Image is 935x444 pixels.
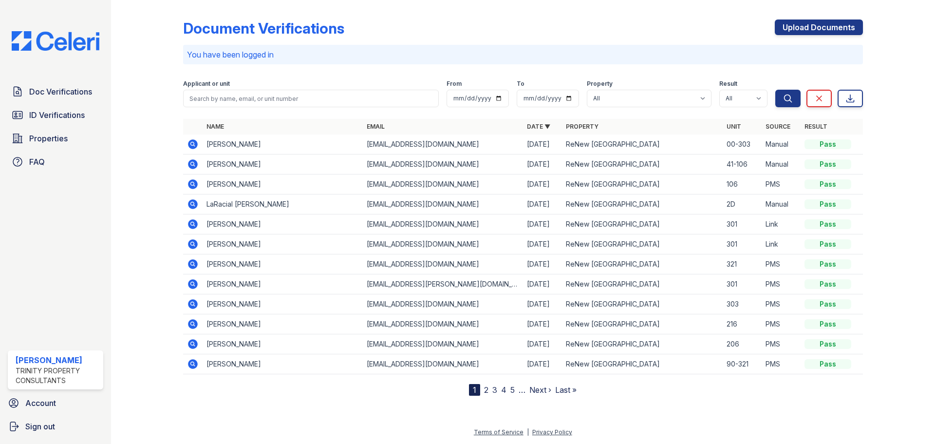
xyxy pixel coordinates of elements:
[762,214,801,234] td: Link
[203,334,363,354] td: [PERSON_NAME]
[183,80,230,88] label: Applicant or unit
[723,194,762,214] td: 2D
[4,417,107,436] a: Sign out
[363,174,523,194] td: [EMAIL_ADDRESS][DOMAIN_NAME]
[723,334,762,354] td: 206
[367,123,385,130] a: Email
[16,354,99,366] div: [PERSON_NAME]
[523,354,562,374] td: [DATE]
[562,314,722,334] td: ReNew [GEOGRAPHIC_DATA]
[723,234,762,254] td: 301
[804,299,851,309] div: Pass
[363,154,523,174] td: [EMAIL_ADDRESS][DOMAIN_NAME]
[762,234,801,254] td: Link
[804,199,851,209] div: Pass
[762,154,801,174] td: Manual
[527,123,550,130] a: Date ▼
[762,194,801,214] td: Manual
[492,385,497,395] a: 3
[562,274,722,294] td: ReNew [GEOGRAPHIC_DATA]
[523,154,562,174] td: [DATE]
[8,105,103,125] a: ID Verifications
[206,123,224,130] a: Name
[762,174,801,194] td: PMS
[804,319,851,329] div: Pass
[203,135,363,154] td: [PERSON_NAME]
[25,397,56,409] span: Account
[762,274,801,294] td: PMS
[562,154,722,174] td: ReNew [GEOGRAPHIC_DATA]
[562,194,722,214] td: ReNew [GEOGRAPHIC_DATA]
[363,194,523,214] td: [EMAIL_ADDRESS][DOMAIN_NAME]
[804,279,851,289] div: Pass
[562,334,722,354] td: ReNew [GEOGRAPHIC_DATA]
[762,334,801,354] td: PMS
[519,384,525,396] span: …
[762,314,801,334] td: PMS
[8,129,103,148] a: Properties
[523,254,562,274] td: [DATE]
[723,314,762,334] td: 216
[766,123,790,130] a: Source
[203,194,363,214] td: LaRacial [PERSON_NAME]
[187,49,859,60] p: You have been logged in
[804,179,851,189] div: Pass
[4,31,107,51] img: CE_Logo_Blue-a8612792a0a2168367f1c8372b55b34899dd931a85d93a1a3d3e32e68fde9ad4.png
[203,214,363,234] td: [PERSON_NAME]
[523,135,562,154] td: [DATE]
[566,123,598,130] a: Property
[527,428,529,436] div: |
[16,366,99,386] div: Trinity Property Consultants
[804,159,851,169] div: Pass
[529,385,551,395] a: Next ›
[723,294,762,314] td: 303
[484,385,488,395] a: 2
[804,139,851,149] div: Pass
[363,354,523,374] td: [EMAIL_ADDRESS][DOMAIN_NAME]
[723,274,762,294] td: 301
[587,80,613,88] label: Property
[723,214,762,234] td: 301
[562,254,722,274] td: ReNew [GEOGRAPHIC_DATA]
[363,214,523,234] td: [EMAIL_ADDRESS][DOMAIN_NAME]
[523,294,562,314] td: [DATE]
[29,109,85,121] span: ID Verifications
[25,421,55,432] span: Sign out
[804,239,851,249] div: Pass
[562,354,722,374] td: ReNew [GEOGRAPHIC_DATA]
[363,135,523,154] td: [EMAIL_ADDRESS][DOMAIN_NAME]
[203,234,363,254] td: [PERSON_NAME]
[562,174,722,194] td: ReNew [GEOGRAPHIC_DATA]
[562,135,722,154] td: ReNew [GEOGRAPHIC_DATA]
[203,154,363,174] td: [PERSON_NAME]
[723,154,762,174] td: 41-106
[4,393,107,413] a: Account
[804,259,851,269] div: Pass
[562,214,722,234] td: ReNew [GEOGRAPHIC_DATA]
[775,19,863,35] a: Upload Documents
[203,354,363,374] td: [PERSON_NAME]
[762,254,801,274] td: PMS
[523,174,562,194] td: [DATE]
[363,334,523,354] td: [EMAIL_ADDRESS][DOMAIN_NAME]
[474,428,524,436] a: Terms of Service
[523,334,562,354] td: [DATE]
[555,385,577,395] a: Last »
[532,428,572,436] a: Privacy Policy
[203,174,363,194] td: [PERSON_NAME]
[29,86,92,97] span: Doc Verifications
[762,294,801,314] td: PMS
[723,174,762,194] td: 106
[8,152,103,172] a: FAQ
[562,234,722,254] td: ReNew [GEOGRAPHIC_DATA]
[363,234,523,254] td: [EMAIL_ADDRESS][DOMAIN_NAME]
[363,254,523,274] td: [EMAIL_ADDRESS][DOMAIN_NAME]
[523,214,562,234] td: [DATE]
[723,354,762,374] td: 90-321
[510,385,515,395] a: 5
[363,294,523,314] td: [EMAIL_ADDRESS][DOMAIN_NAME]
[723,135,762,154] td: 00-303
[523,194,562,214] td: [DATE]
[469,384,480,396] div: 1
